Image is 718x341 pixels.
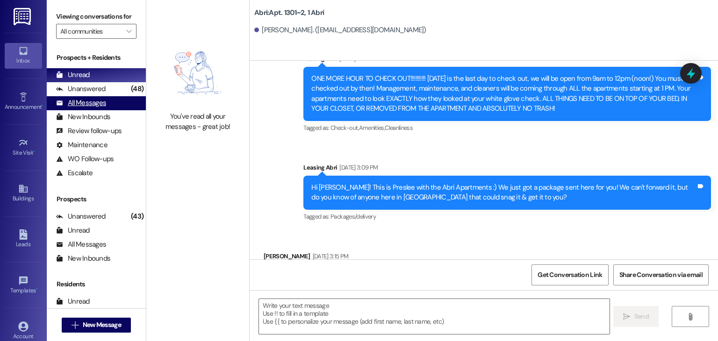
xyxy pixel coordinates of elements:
[311,183,696,203] div: Hi [PERSON_NAME]! This is Preslee with the Abri Apartments :) We just got a package sent here for...
[264,251,415,264] div: [PERSON_NAME]
[303,121,711,135] div: Tagged as:
[303,210,711,223] div: Tagged as:
[56,297,90,306] div: Unread
[254,8,324,18] b: Abri: Apt. 1301~2, 1 Abri
[687,313,694,320] i: 
[60,24,122,39] input: All communities
[311,74,696,114] div: ONE MORE HOUR TO CHECK OUT!!!!!!!!!! [DATE] is the last day to check out, we will be open from 9a...
[56,154,114,164] div: WO Follow-ups
[385,124,413,132] span: Cleanliness
[47,279,146,289] div: Residents
[5,43,42,68] a: Inbox
[47,194,146,204] div: Prospects
[56,140,108,150] div: Maintenance
[129,209,146,224] div: (43)
[359,124,385,132] span: Amenities ,
[34,148,35,155] span: •
[42,102,43,109] span: •
[47,53,146,63] div: Prospects + Residents
[56,98,106,108] div: All Messages
[5,181,42,206] a: Buildings
[157,112,239,132] div: You've read all your messages - great job!
[337,163,378,172] div: [DATE] 3:09 PM
[310,251,349,261] div: [DATE] 3:15 PM
[129,82,146,96] div: (48)
[36,286,37,292] span: •
[56,84,106,94] div: Unanswered
[538,270,602,280] span: Get Conversation Link
[56,9,136,24] label: Viewing conversations for
[613,306,659,327] button: Send
[531,264,608,285] button: Get Conversation Link
[14,8,33,25] img: ResiDesk Logo
[56,168,93,178] div: Escalate
[623,313,630,320] i: 
[56,254,110,263] div: New Inbounds
[62,318,131,333] button: New Message
[56,240,106,249] div: All Messages
[303,163,711,176] div: Leasing Abri
[634,312,649,321] span: Send
[619,270,703,280] span: Share Conversation via email
[5,135,42,160] a: Site Visit •
[56,126,122,136] div: Review follow-ups
[56,112,110,122] div: New Inbounds
[613,264,709,285] button: Share Conversation via email
[5,273,42,298] a: Templates •
[330,124,359,132] span: Check-out ,
[72,321,79,329] i: 
[157,39,239,107] img: empty-state
[56,70,90,80] div: Unread
[330,213,376,220] span: Packages/delivery
[56,212,106,221] div: Unanswered
[5,227,42,252] a: Leads
[56,226,90,235] div: Unread
[126,28,131,35] i: 
[83,320,121,330] span: New Message
[254,25,426,35] div: [PERSON_NAME]. ([EMAIL_ADDRESS][DOMAIN_NAME])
